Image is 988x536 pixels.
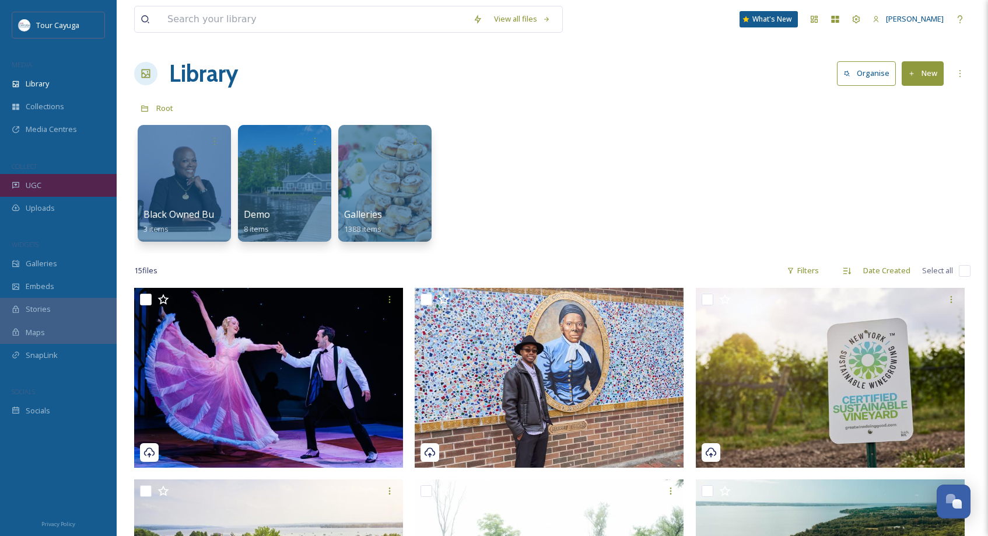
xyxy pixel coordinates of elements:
[26,304,51,315] span: Stories
[26,78,49,89] span: Library
[344,208,382,221] span: Galleries
[837,61,902,85] a: Organise
[857,259,916,282] div: Date Created
[143,208,251,221] span: Black Owned Businesses
[26,405,50,416] span: Socials
[26,281,54,292] span: Embeds
[488,8,556,30] a: View all files
[162,6,467,32] input: Search your library
[886,13,944,24] span: [PERSON_NAME]
[134,288,403,468] img: Top Hat.jpg
[922,265,953,276] span: Select all
[837,61,896,85] button: Organise
[12,162,37,170] span: COLLECT
[344,209,382,234] a: Galleries1388 items
[26,101,64,112] span: Collections
[781,259,825,282] div: Filters
[696,288,965,468] img: Yellow House Creative_Bright Leaf WInery .jpg
[937,485,971,518] button: Open Chat
[244,224,269,234] span: 8 items
[902,61,944,85] button: New
[19,19,30,31] img: download.jpeg
[26,203,55,214] span: Uploads
[26,350,58,361] span: SnapLink
[143,224,169,234] span: 3 items
[169,56,238,91] a: Library
[867,8,950,30] a: [PERSON_NAME]
[244,209,270,234] a: Demo8 items
[26,327,45,338] span: Maps
[26,124,77,135] span: Media Centres
[134,265,157,276] span: 15 file s
[36,20,79,30] span: Tour Cayuga
[41,520,75,528] span: Privacy Policy
[344,224,381,234] span: 1388 items
[12,240,38,249] span: WIDGETS
[415,288,684,468] img: Duan-with-Leroy_TourCayugaxCultureTravels_-21.jpg
[156,101,173,115] a: Root
[26,180,41,191] span: UGC
[143,209,251,234] a: Black Owned Businesses3 items
[12,60,32,69] span: MEDIA
[26,258,57,269] span: Galleries
[12,387,35,396] span: SOCIALS
[41,516,75,530] a: Privacy Policy
[156,103,173,113] span: Root
[244,208,270,221] span: Demo
[740,11,798,27] a: What's New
